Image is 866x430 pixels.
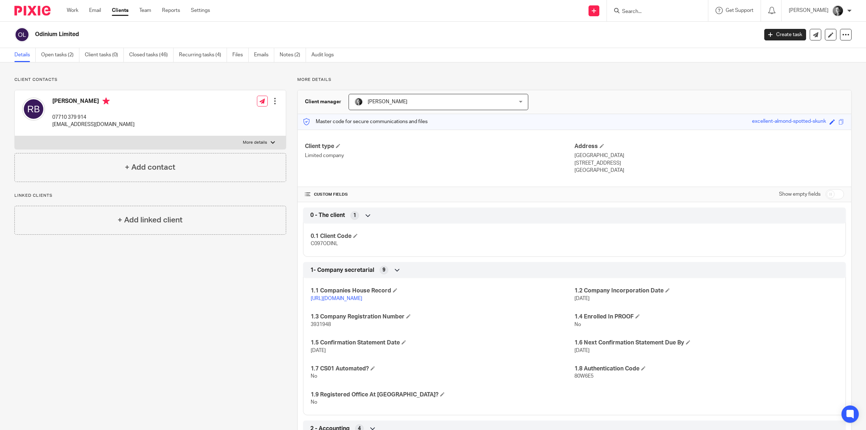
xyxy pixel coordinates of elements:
a: Settings [191,7,210,14]
h4: + Add contact [125,162,175,173]
p: Limited company [305,152,574,159]
a: Audit logs [311,48,339,62]
p: [GEOGRAPHIC_DATA] [574,152,844,159]
span: No [574,322,581,327]
a: [URL][DOMAIN_NAME] [311,296,362,301]
a: Create task [764,29,806,40]
p: [GEOGRAPHIC_DATA] [574,167,844,174]
a: Team [139,7,151,14]
h4: 1.3 Company Registration Number [311,313,574,321]
a: Recurring tasks (4) [179,48,227,62]
p: Master code for secure communications and files [303,118,428,125]
img: DSC_9061-3.jpg [832,5,844,17]
h4: [PERSON_NAME] [52,97,135,107]
span: Get Support [726,8,753,13]
p: [EMAIL_ADDRESS][DOMAIN_NAME] [52,121,135,128]
p: Client contacts [14,77,286,83]
i: Primary [102,97,110,105]
a: Reports [162,7,180,14]
img: svg%3E [22,97,45,121]
a: Closed tasks (46) [129,48,174,62]
h4: 1.1 Companies House Record [311,287,574,295]
p: 07710 379 914 [52,114,135,121]
h4: 0.1 Client Code [311,233,574,240]
span: No [311,374,317,379]
a: Email [89,7,101,14]
a: Emails [254,48,274,62]
label: Show empty fields [779,191,821,198]
span: 9 [382,266,385,274]
span: 80W6E5 [574,374,594,379]
h4: 1.5 Confirmation Statement Date [311,339,574,347]
img: DSC_9061-3.jpg [354,97,363,106]
a: Notes (2) [280,48,306,62]
input: Search [621,9,686,15]
span: 0 - The client [310,212,345,219]
h4: 1.2 Company Incorporation Date [574,287,838,295]
span: 3931948 [311,322,331,327]
p: Linked clients [14,193,286,199]
h4: 1.4 Enrolled In PROOF [574,313,838,321]
img: Pixie [14,6,51,16]
a: Clients [112,7,128,14]
span: 1 [353,212,356,219]
h4: CUSTOM FIELDS [305,192,574,197]
p: More details [297,77,852,83]
h4: + Add linked client [118,214,183,226]
a: Open tasks (2) [41,48,79,62]
p: [STREET_ADDRESS] [574,160,844,167]
h4: 1.6 Next Confirmation Statement Due By [574,339,838,347]
span: C097ODINL [311,241,338,246]
div: excellent-almond-spotted-skunk [752,118,826,126]
a: Files [232,48,249,62]
h4: 1.9 Registered Office At [GEOGRAPHIC_DATA]? [311,391,574,399]
a: Details [14,48,36,62]
img: svg%3E [14,27,30,42]
span: [DATE] [311,348,326,353]
span: 1- Company secretarial [310,266,374,274]
span: [PERSON_NAME] [368,99,407,104]
a: Client tasks (0) [85,48,124,62]
span: No [311,400,317,405]
h3: Client manager [305,98,341,105]
p: [PERSON_NAME] [789,7,828,14]
h4: 1.7 CS01 Automated? [311,365,574,373]
h2: Odinium Limited [35,31,610,38]
h4: 1.8 Authentication Code [574,365,838,373]
span: [DATE] [574,296,590,301]
h4: Address [574,143,844,150]
a: Work [67,7,78,14]
span: [DATE] [574,348,590,353]
h4: Client type [305,143,574,150]
p: More details [243,140,267,145]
